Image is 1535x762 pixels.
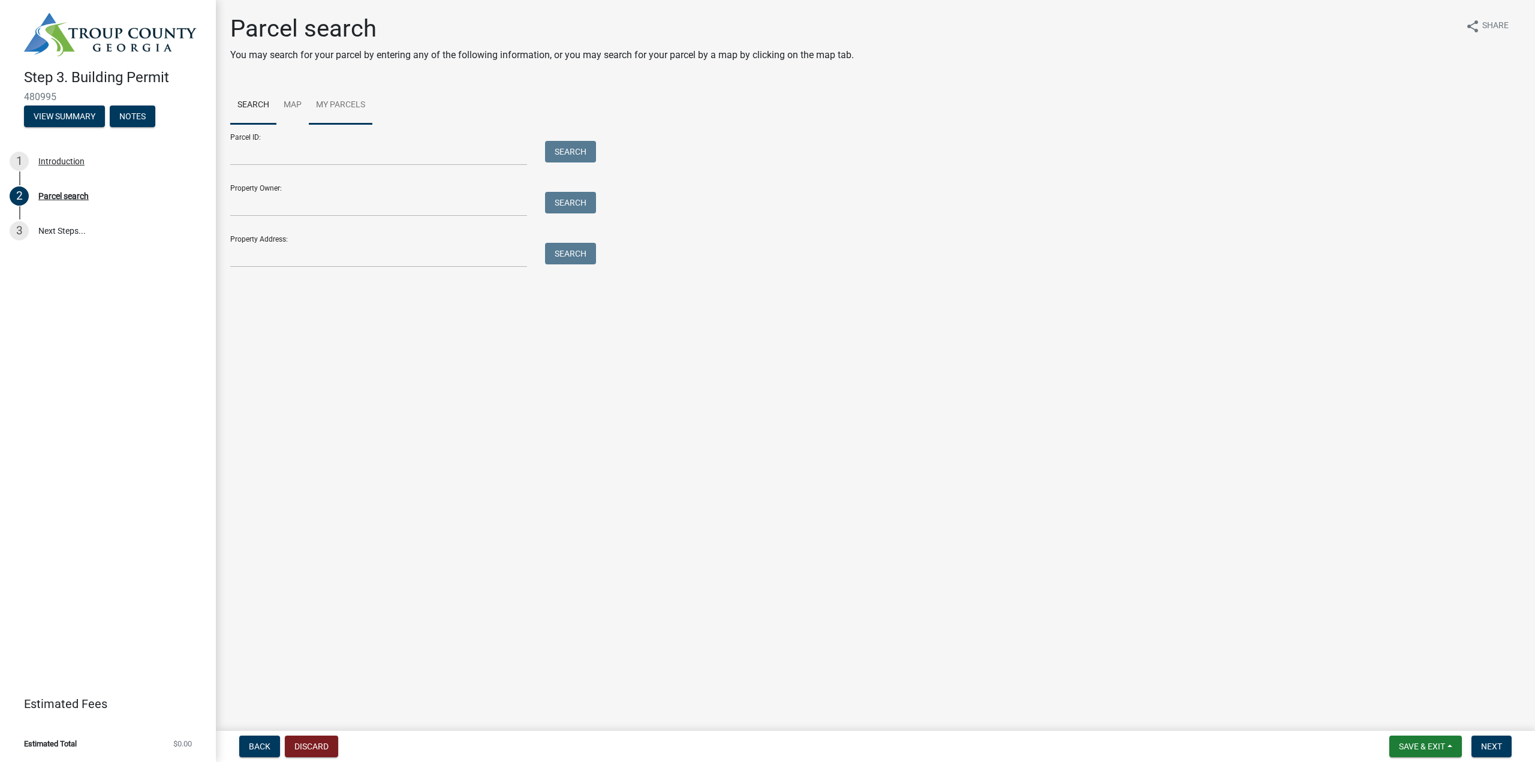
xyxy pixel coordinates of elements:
[24,13,197,56] img: Troup County, Georgia
[10,152,29,171] div: 1
[38,192,89,200] div: Parcel search
[38,157,85,165] div: Introduction
[230,14,854,43] h1: Parcel search
[276,86,309,125] a: Map
[1481,742,1502,751] span: Next
[230,86,276,125] a: Search
[1389,736,1462,757] button: Save & Exit
[1471,736,1512,757] button: Next
[249,742,270,751] span: Back
[24,112,105,122] wm-modal-confirm: Summary
[239,736,280,757] button: Back
[24,69,206,86] h4: Step 3. Building Permit
[1399,742,1445,751] span: Save & Exit
[1482,19,1509,34] span: Share
[110,112,155,122] wm-modal-confirm: Notes
[285,736,338,757] button: Discard
[24,91,192,103] span: 480995
[173,740,192,748] span: $0.00
[1465,19,1480,34] i: share
[24,740,77,748] span: Estimated Total
[545,141,596,162] button: Search
[309,86,372,125] a: My Parcels
[24,106,105,127] button: View Summary
[545,243,596,264] button: Search
[10,186,29,206] div: 2
[10,221,29,240] div: 3
[1456,14,1518,38] button: shareShare
[545,192,596,213] button: Search
[230,48,854,62] p: You may search for your parcel by entering any of the following information, or you may search fo...
[110,106,155,127] button: Notes
[10,692,197,716] a: Estimated Fees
